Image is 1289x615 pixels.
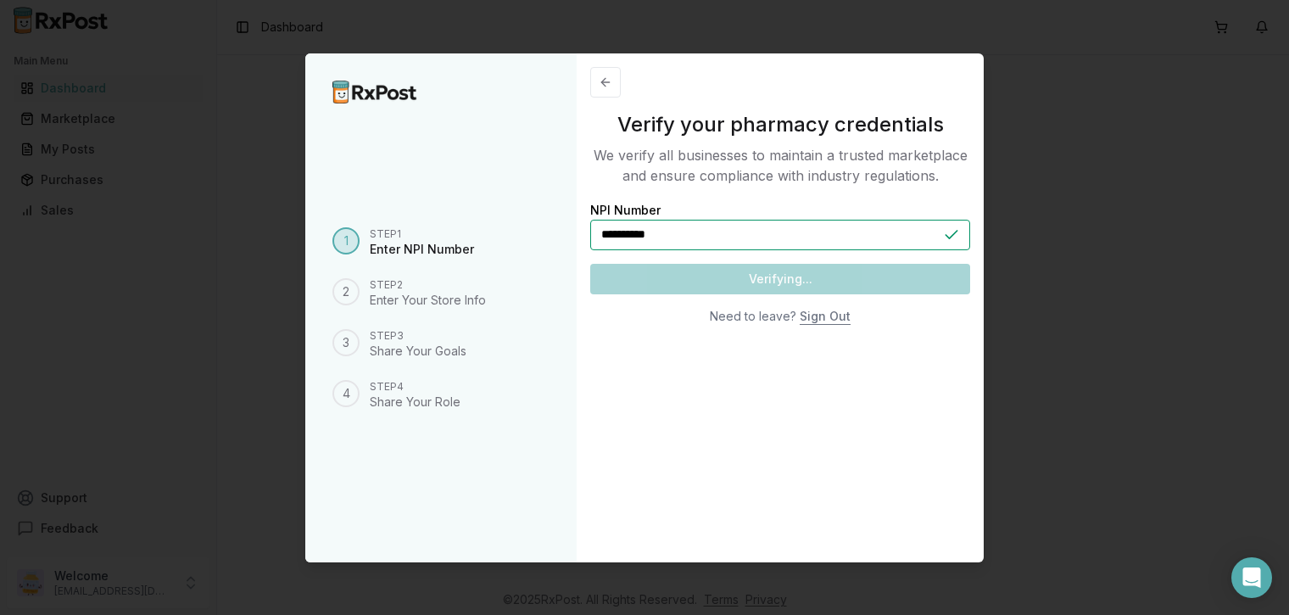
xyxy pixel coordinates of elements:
[343,283,349,300] span: 2
[370,343,466,360] div: Share Your Goals
[370,241,474,258] div: Enter NPI Number
[370,380,460,394] div: Step 4
[590,203,661,217] label: NPI Number
[800,301,851,332] button: Sign Out
[343,385,350,402] span: 4
[370,292,486,309] div: Enter Your Store Info
[370,278,486,292] div: Step 2
[332,81,417,103] img: RxPost Logo
[590,111,970,138] h3: Verify your pharmacy credentials
[590,145,970,186] p: We verify all businesses to maintain a trusted marketplace and ensure compliance with industry re...
[344,232,349,249] span: 1
[370,227,474,241] div: Step 1
[343,334,349,351] span: 3
[370,394,460,411] div: Share Your Role
[710,308,796,325] div: Need to leave?
[370,329,466,343] div: Step 3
